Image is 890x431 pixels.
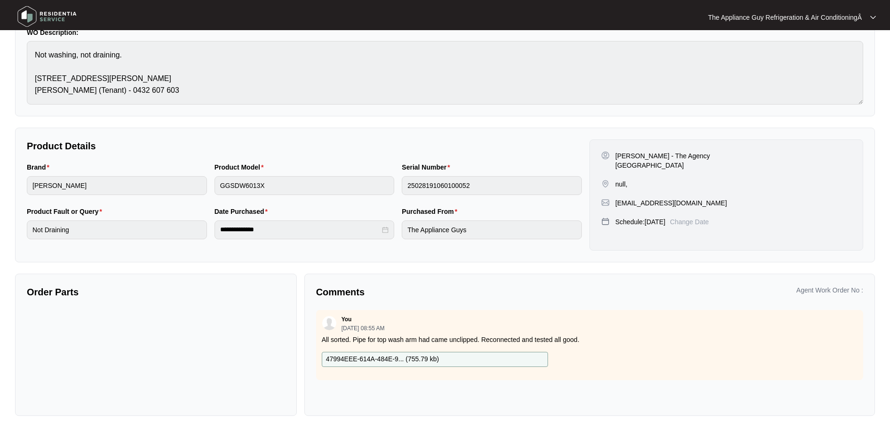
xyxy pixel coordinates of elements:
img: residentia service logo [14,2,80,31]
p: Comments [316,285,583,299]
textarea: Not washing, not draining. [STREET_ADDRESS][PERSON_NAME] [PERSON_NAME] (Tenant) - 0432 607 603 [27,41,863,105]
p: You [342,316,352,323]
img: map-pin [601,179,610,188]
img: user.svg [322,316,336,330]
p: Agent Work Order No : [796,285,863,295]
p: WO Description: [27,28,863,37]
img: user-pin [601,151,610,160]
label: Product Fault or Query [27,207,106,216]
p: [DATE] 08:55 AM [342,325,385,331]
label: Date Purchased [215,207,271,216]
p: All sorted. Pipe for top wash arm had came unclipped. Reconnected and tested all good. [322,335,858,344]
p: Product Details [27,139,582,153]
input: Product Model [215,176,395,195]
p: The Appliance Guy Refrigeration & Air ConditioningÂ [708,13,862,22]
img: dropdown arrow [870,15,876,20]
input: Date Purchased [220,225,381,235]
input: Product Fault or Query [27,220,207,239]
label: Purchased From [402,207,461,216]
label: Brand [27,163,53,172]
p: Order Parts [27,285,285,299]
p: null, [615,179,628,189]
input: Brand [27,176,207,195]
label: Serial Number [402,163,453,172]
p: 47994EEE-614A-484E-9... ( 755.79 kb ) [326,354,439,365]
p: [PERSON_NAME] - The Agency [GEOGRAPHIC_DATA] [615,151,747,170]
input: Purchased From [402,220,582,239]
img: map-pin [601,217,610,226]
p: [EMAIL_ADDRESS][DOMAIN_NAME] [615,198,727,208]
input: Serial Number [402,176,582,195]
img: map-pin [601,198,610,207]
label: Product Model [215,163,268,172]
p: Change Date [670,217,709,227]
p: Schedule: [DATE] [615,217,665,227]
